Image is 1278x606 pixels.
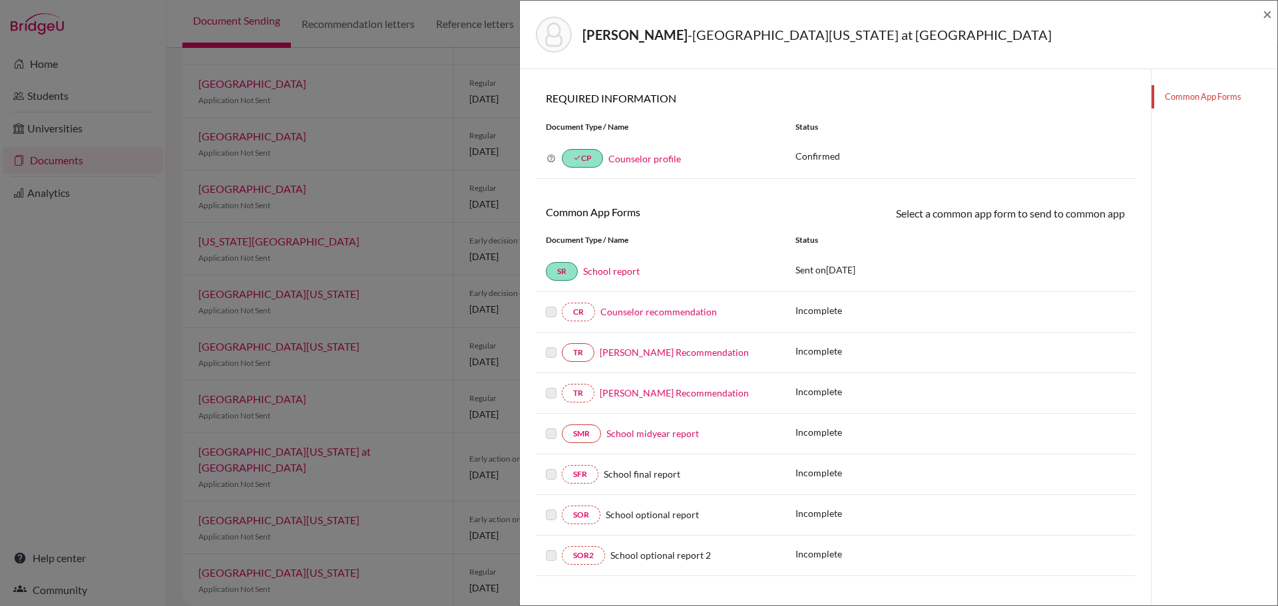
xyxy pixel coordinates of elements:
[1263,6,1272,22] button: Close
[600,387,749,398] a: [PERSON_NAME] Recommendation
[1152,85,1277,108] a: Common App Forms
[606,509,699,520] span: School optional report
[795,425,842,439] p: Incomplete
[604,468,680,480] span: School final report
[608,153,681,164] a: Counselor profile
[562,343,594,362] a: TR
[1263,4,1272,23] span: ×
[795,384,842,398] p: Incomplete
[795,547,842,561] p: Incomplete
[795,344,842,358] p: Incomplete
[536,92,1135,104] h6: REQUIRED INFORMATION
[600,347,749,358] a: [PERSON_NAME] Recommendation
[795,149,1125,163] p: Confirmed
[536,234,785,246] div: Document Type / Name
[546,206,825,218] h6: Common App Forms
[562,424,601,443] a: SMR
[562,546,605,565] a: SOR2
[562,506,600,524] a: SOR
[688,27,1052,43] span: - [GEOGRAPHIC_DATA][US_STATE] at [GEOGRAPHIC_DATA]
[573,154,581,162] i: done
[795,263,855,277] p: Sent on
[536,121,785,133] div: Document Type / Name
[606,428,699,439] a: School midyear report
[795,506,842,520] p: Incomplete
[562,303,595,321] a: CR
[785,121,1135,133] div: Status
[826,264,855,275] span: [DATE]
[785,234,1135,246] div: Status
[562,149,603,168] a: doneCP
[835,206,1135,224] div: Select a common app form to send to common app
[562,465,598,484] a: SFR
[582,27,688,43] strong: [PERSON_NAME]
[583,265,640,277] a: School report
[795,303,842,317] p: Incomplete
[546,262,578,281] a: SR
[600,306,717,317] a: Counselor recommendation
[562,384,594,402] a: TR
[610,549,711,561] span: School optional report 2
[795,466,842,480] p: Incomplete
